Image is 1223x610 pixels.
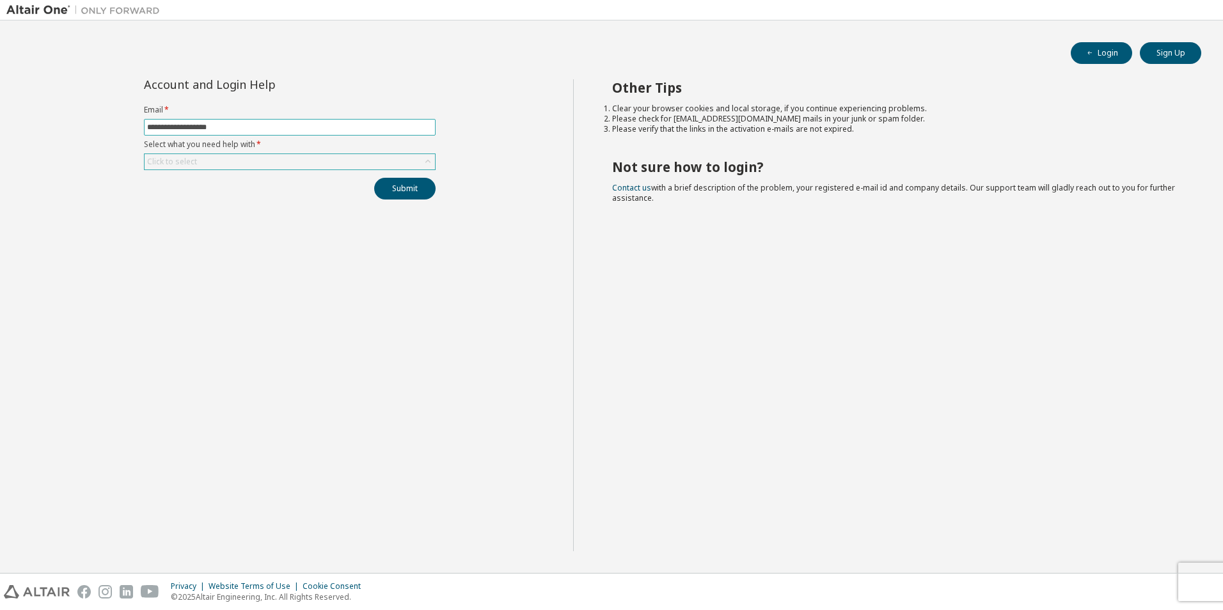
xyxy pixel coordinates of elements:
div: Account and Login Help [144,79,377,90]
img: youtube.svg [141,585,159,598]
button: Sign Up [1140,42,1201,64]
li: Please check for [EMAIL_ADDRESS][DOMAIN_NAME] mails in your junk or spam folder. [612,114,1179,124]
button: Submit [374,178,436,199]
p: © 2025 Altair Engineering, Inc. All Rights Reserved. [171,591,368,602]
img: facebook.svg [77,585,91,598]
img: Altair One [6,4,166,17]
h2: Not sure how to login? [612,159,1179,175]
span: with a brief description of the problem, your registered e-mail id and company details. Our suppo... [612,182,1175,203]
img: linkedin.svg [120,585,133,598]
div: Click to select [147,157,197,167]
h2: Other Tips [612,79,1179,96]
img: altair_logo.svg [4,585,70,598]
div: Privacy [171,581,209,591]
div: Cookie Consent [303,581,368,591]
div: Click to select [145,154,435,169]
div: Website Terms of Use [209,581,303,591]
li: Please verify that the links in the activation e-mails are not expired. [612,124,1179,134]
label: Email [144,105,436,115]
button: Login [1071,42,1132,64]
label: Select what you need help with [144,139,436,150]
a: Contact us [612,182,651,193]
img: instagram.svg [99,585,112,598]
li: Clear your browser cookies and local storage, if you continue experiencing problems. [612,104,1179,114]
